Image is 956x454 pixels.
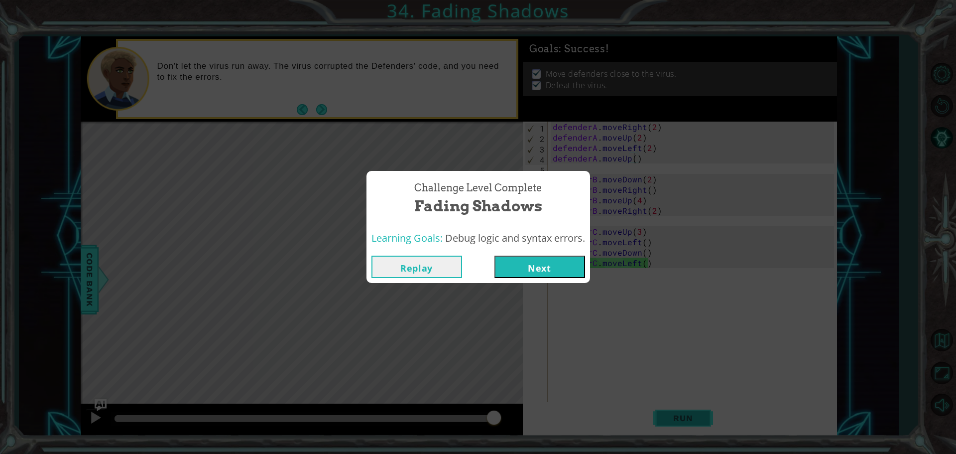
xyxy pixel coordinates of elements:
button: Next [494,256,585,278]
span: Learning Goals: [371,231,443,245]
span: Fading Shadows [414,195,542,217]
span: Challenge Level Complete [414,181,542,195]
button: Replay [371,256,462,278]
span: Debug logic and syntax errors. [445,231,585,245]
